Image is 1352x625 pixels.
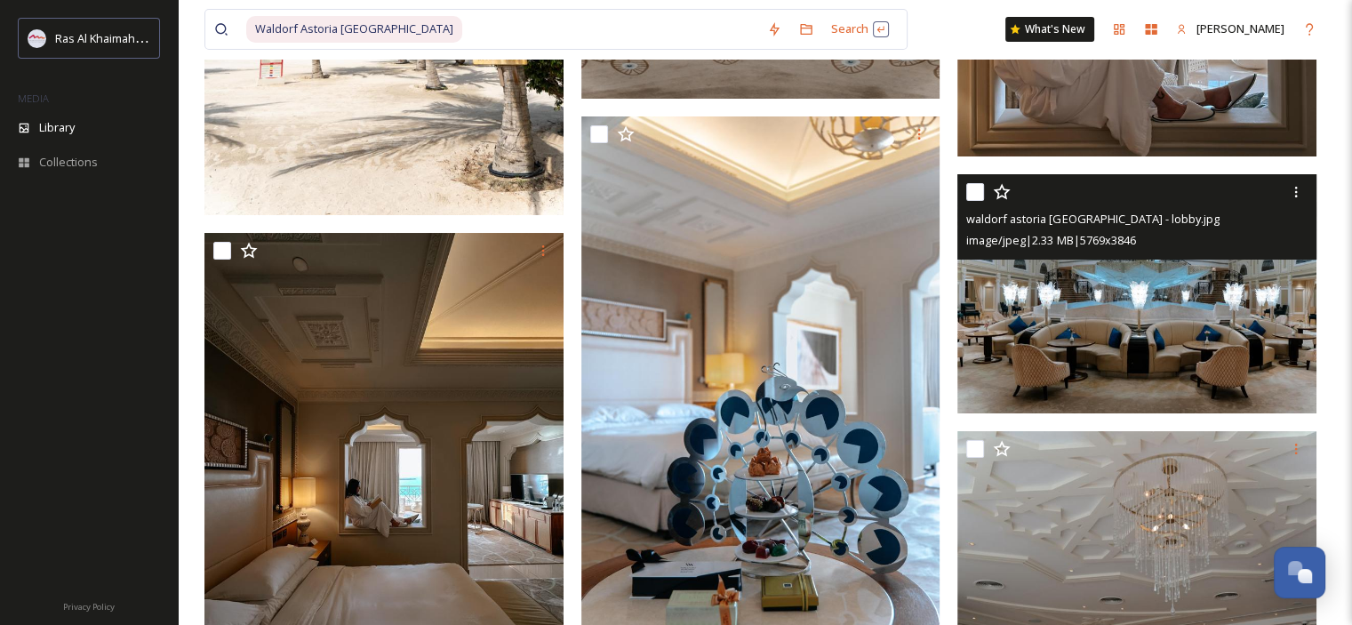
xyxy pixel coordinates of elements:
[966,211,1219,227] span: waldorf astoria [GEOGRAPHIC_DATA] - lobby.jpg
[957,174,1316,414] img: waldorf astoria ras al khaimah - lobby.jpg
[1005,17,1094,42] a: What's New
[1196,20,1284,36] span: [PERSON_NAME]
[966,232,1135,248] span: image/jpeg | 2.33 MB | 5769 x 3846
[39,119,75,136] span: Library
[28,29,46,47] img: Logo_RAKTDA_RGB-01.png
[1274,547,1325,598] button: Open Chat
[246,16,462,42] span: Waldorf Astoria [GEOGRAPHIC_DATA]
[55,29,307,46] span: Ras Al Khaimah Tourism Development Authority
[1167,12,1293,46] a: [PERSON_NAME]
[18,92,49,105] span: MEDIA
[63,601,115,613] span: Privacy Policy
[39,154,98,171] span: Collections
[822,12,898,46] div: Search
[63,595,115,616] a: Privacy Policy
